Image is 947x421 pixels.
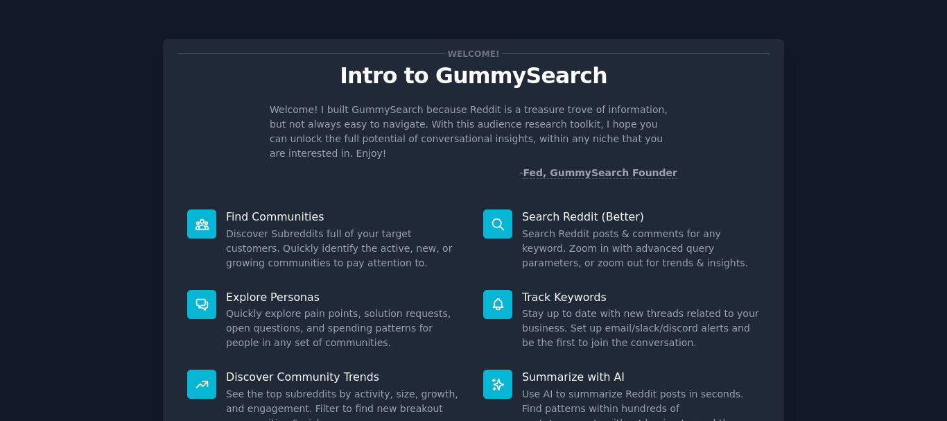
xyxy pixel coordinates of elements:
dd: Discover Subreddits full of your target customers. Quickly identify the active, new, or growing c... [226,227,464,270]
p: Welcome! I built GummySearch because Reddit is a treasure trove of information, but not always ea... [270,103,677,161]
div: - [519,166,677,180]
dd: Search Reddit posts & comments for any keyword. Zoom in with advanced query parameters, or zoom o... [522,227,760,270]
p: Search Reddit (Better) [522,209,760,224]
a: Fed, GummySearch Founder [523,167,677,179]
p: Summarize with AI [522,370,760,384]
p: Explore Personas [226,290,464,304]
p: Intro to GummySearch [177,64,770,88]
span: Welcome! [445,46,502,61]
dd: Quickly explore pain points, solution requests, open questions, and spending patterns for people ... [226,307,464,350]
dd: Stay up to date with new threads related to your business. Set up email/slack/discord alerts and ... [522,307,760,350]
p: Track Keywords [522,290,760,304]
p: Find Communities [226,209,464,224]
p: Discover Community Trends [226,370,464,384]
